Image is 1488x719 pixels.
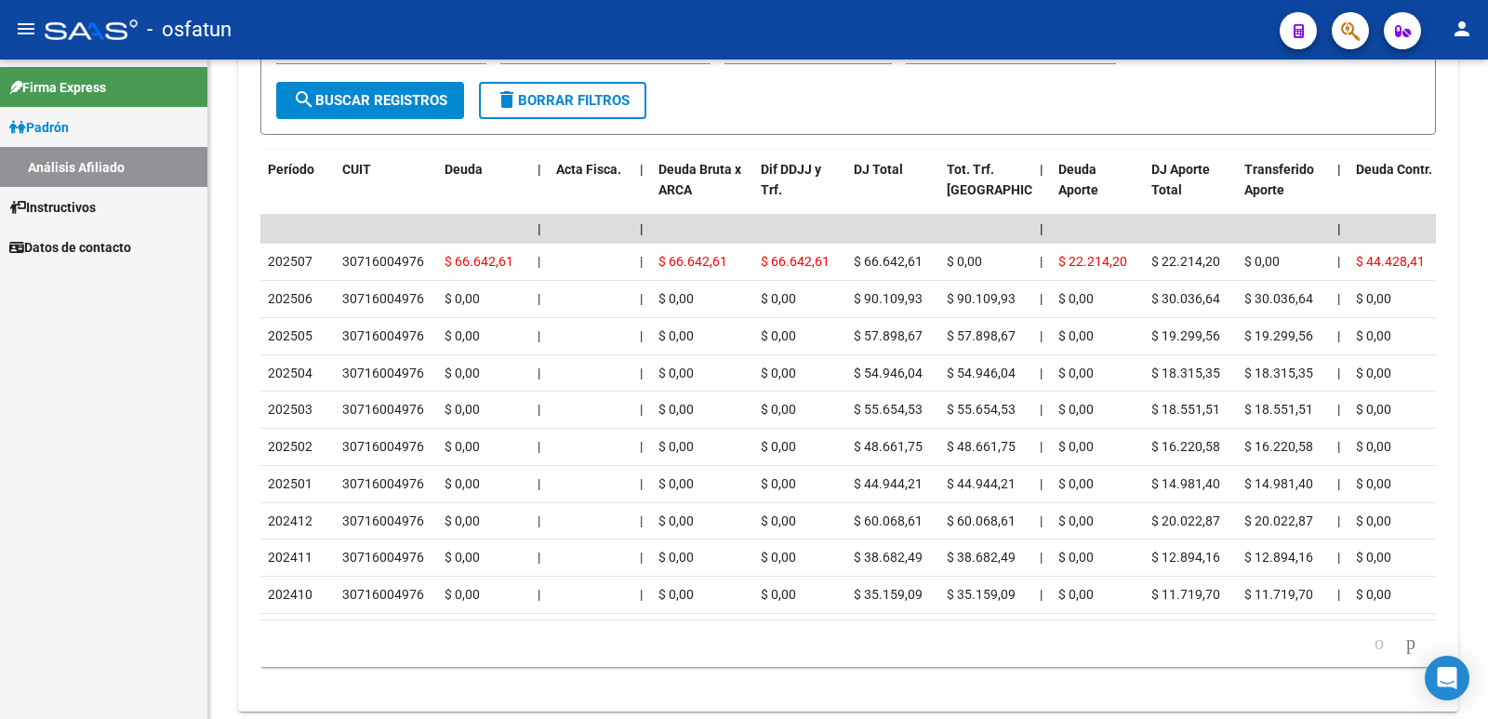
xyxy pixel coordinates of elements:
span: $ 0,00 [761,291,796,306]
span: Buscar Registros [293,92,447,109]
span: | [640,402,643,417]
mat-icon: search [293,88,315,111]
span: $ 0,00 [658,439,694,454]
span: $ 55.654,53 [854,402,923,417]
span: | [1337,328,1340,343]
span: DJ Total [854,162,903,177]
span: | [640,513,643,528]
a: go to next page [1398,633,1424,654]
span: | [640,328,643,343]
span: $ 30.036,64 [1151,291,1220,306]
span: $ 0,00 [658,476,694,491]
span: $ 0,00 [658,291,694,306]
span: | [1040,254,1043,269]
span: Deuda Aporte [1058,162,1098,198]
datatable-header-cell: DJ Total [846,150,939,232]
span: | [640,439,643,454]
span: | [1337,162,1341,177]
span: $ 60.068,61 [854,513,923,528]
span: $ 0,00 [1058,291,1094,306]
span: $ 18.315,35 [1151,366,1220,380]
span: $ 14.981,40 [1244,476,1313,491]
span: | [1040,439,1043,454]
span: $ 35.159,09 [854,587,923,602]
span: $ 20.022,87 [1151,513,1220,528]
span: | [538,439,540,454]
mat-icon: person [1451,18,1473,40]
span: $ 0,00 [1058,550,1094,565]
span: | [640,587,643,602]
span: $ 22.214,20 [1058,254,1127,269]
div: 30716004976 [342,584,424,606]
span: | [538,550,540,565]
span: | [1337,439,1340,454]
span: $ 35.159,09 [947,587,1016,602]
span: | [1040,476,1043,491]
datatable-header-cell: | [1330,150,1348,232]
span: $ 0,00 [445,366,480,380]
span: $ 0,00 [1356,291,1391,306]
div: 30716004976 [342,511,424,532]
span: | [1337,254,1340,269]
datatable-header-cell: Deuda Bruta x ARCA [651,150,753,232]
span: | [640,476,643,491]
span: $ 0,00 [658,366,694,380]
mat-icon: delete [496,88,518,111]
span: $ 0,00 [658,513,694,528]
span: | [1337,513,1340,528]
span: | [1337,291,1340,306]
span: $ 0,00 [658,402,694,417]
span: 202504 [268,366,312,380]
span: $ 55.654,53 [947,402,1016,417]
span: Instructivos [9,197,96,218]
span: $ 90.109,93 [947,291,1016,306]
span: $ 0,00 [761,328,796,343]
span: | [1040,550,1043,565]
datatable-header-cell: Deuda [437,150,530,232]
span: $ 0,00 [445,439,480,454]
span: Tot. Trf. [GEOGRAPHIC_DATA] [947,162,1073,198]
span: $ 48.661,75 [854,439,923,454]
span: 202411 [268,550,312,565]
span: $ 48.661,75 [947,439,1016,454]
span: Borrar Filtros [496,92,630,109]
span: | [1040,328,1043,343]
span: 202412 [268,513,312,528]
span: 202501 [268,476,312,491]
datatable-header-cell: Deuda Aporte [1051,150,1144,232]
span: $ 30.036,64 [1244,291,1313,306]
span: | [1337,221,1341,236]
datatable-header-cell: Transferido Aporte [1237,150,1330,232]
span: | [538,221,541,236]
span: $ 0,00 [761,587,796,602]
datatable-header-cell: Período [260,150,335,232]
span: Deuda Bruta x ARCA [658,162,741,198]
div: 30716004976 [342,473,424,495]
span: $ 0,00 [761,550,796,565]
span: DJ Aporte Total [1151,162,1210,198]
span: | [640,550,643,565]
mat-icon: menu [15,18,37,40]
span: $ 0,00 [658,550,694,565]
span: $ 38.682,49 [947,550,1016,565]
span: $ 0,00 [445,587,480,602]
span: | [538,402,540,417]
span: $ 0,00 [1058,476,1094,491]
datatable-header-cell: DJ Aporte Total [1144,150,1237,232]
span: $ 66.642,61 [445,254,513,269]
span: | [1040,587,1043,602]
span: 202506 [268,291,312,306]
span: 202502 [268,439,312,454]
span: $ 0,00 [1356,402,1391,417]
span: | [1337,476,1340,491]
span: | [1337,366,1340,380]
span: Acta Fisca. [556,162,621,177]
span: Firma Express [9,77,106,98]
div: 30716004976 [342,436,424,458]
span: $ 22.214,20 [1151,254,1220,269]
span: 202410 [268,587,312,602]
span: $ 0,00 [1356,476,1391,491]
span: $ 54.946,04 [854,366,923,380]
span: Deuda Contr. [1356,162,1432,177]
span: $ 0,00 [1244,254,1280,269]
